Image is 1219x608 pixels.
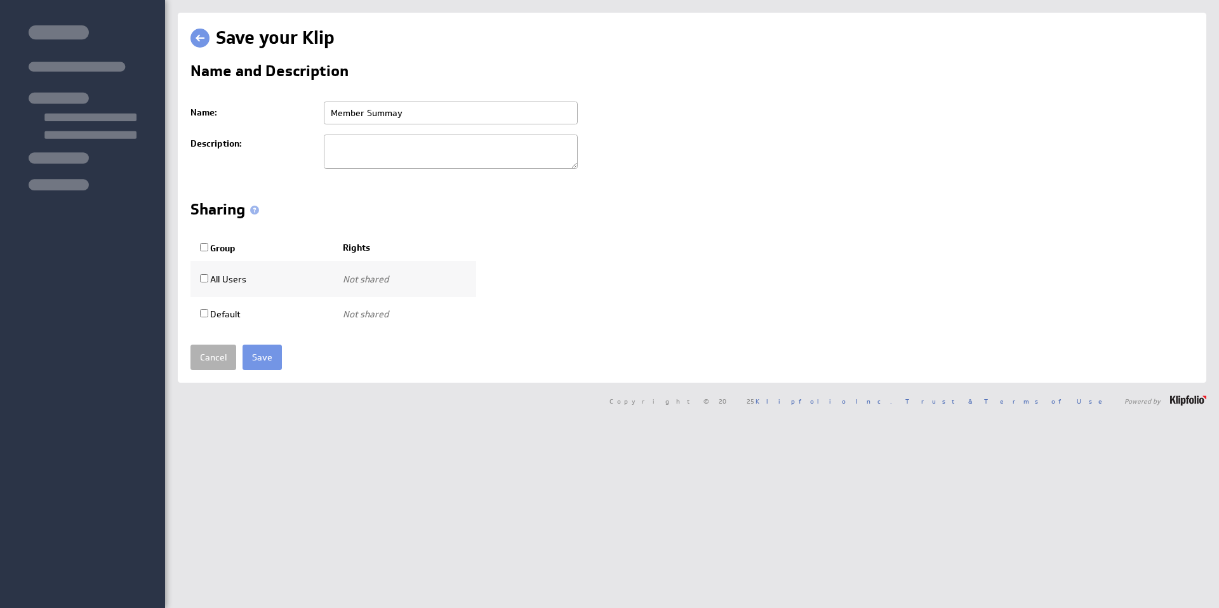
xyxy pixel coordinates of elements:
[343,308,389,320] span: Not shared
[756,397,892,406] a: Klipfolio Inc.
[200,274,208,282] input: All Users
[333,235,476,261] th: Rights
[1170,395,1206,406] img: logo-footer.png
[200,309,208,317] input: Default
[190,96,317,129] td: Name:
[216,25,335,51] h1: Save your Klip
[200,308,241,320] label: Default
[200,243,208,251] input: Group
[905,397,1111,406] a: Trust & Terms of Use
[190,202,264,222] h2: Sharing
[190,129,317,176] td: Description:
[243,345,282,370] input: Save
[609,398,892,404] span: Copyright © 2025
[29,25,137,190] img: skeleton-sidenav.svg
[1124,398,1161,404] span: Powered by
[190,63,349,84] h2: Name and Description
[190,345,236,370] input: Cancel
[200,274,246,285] label: All Users
[200,242,236,254] label: Group
[343,274,389,285] span: Not shared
